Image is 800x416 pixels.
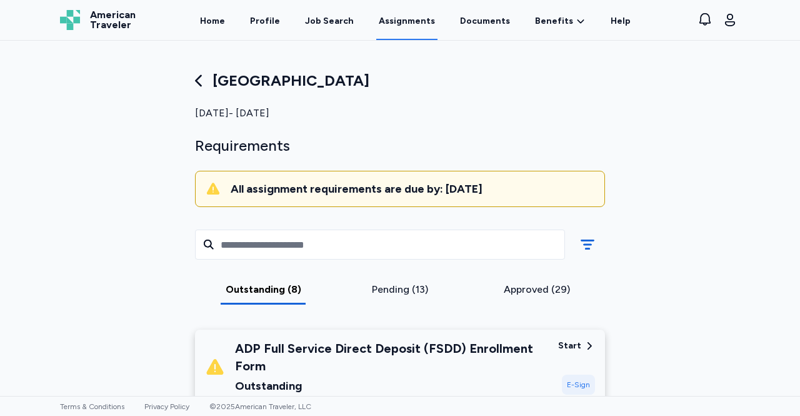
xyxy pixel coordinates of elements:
a: Privacy Policy [144,402,189,411]
a: Terms & Conditions [60,402,124,411]
span: Benefits [535,15,573,28]
div: Requirements [195,136,605,156]
div: E-Sign [562,375,595,395]
div: Outstanding (8) [200,282,327,297]
img: Logo [60,10,80,30]
div: Outstanding [235,377,548,395]
div: [GEOGRAPHIC_DATA] [195,71,605,91]
span: © 2025 American Traveler, LLC [209,402,311,411]
div: [DATE] - [DATE] [195,106,605,121]
div: All assignment requirements are due by: [DATE] [231,181,594,196]
div: Pending (13) [337,282,464,297]
div: ADP Full Service Direct Deposit (FSDD) Enrollment Form [235,340,548,375]
div: Start [558,340,581,352]
a: Assignments [376,1,437,40]
div: Approved (29) [473,282,600,297]
a: Benefits [535,15,586,28]
div: Job Search [305,15,354,28]
span: American Traveler [90,10,136,30]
